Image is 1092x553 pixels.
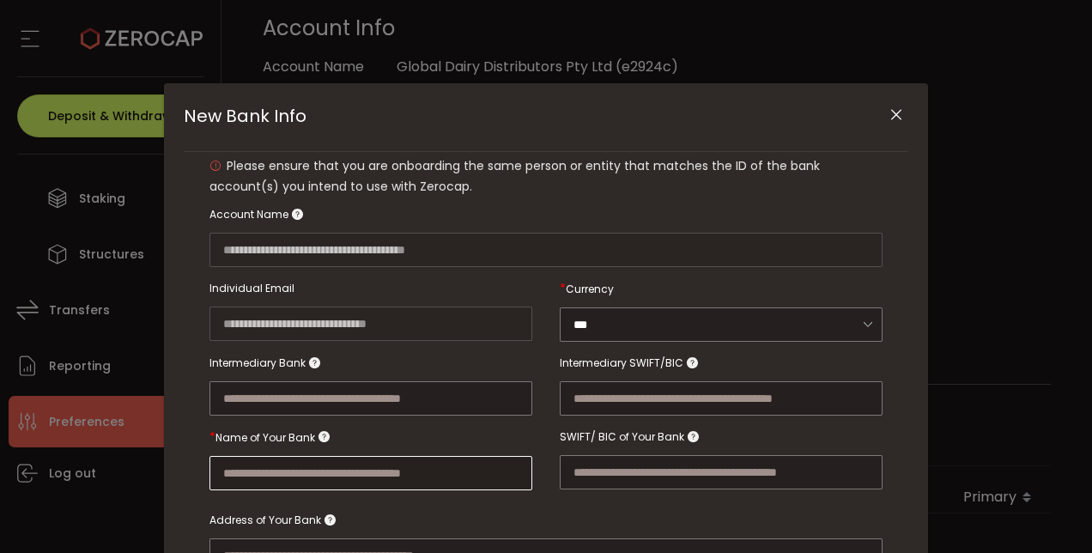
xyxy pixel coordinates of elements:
span: New Bank Info [184,104,306,128]
span: Please ensure that you are onboarding the same person or entity that matches the ID of the bank a... [209,157,820,195]
button: Close [881,100,911,131]
iframe: Chat Widget [1006,471,1092,553]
